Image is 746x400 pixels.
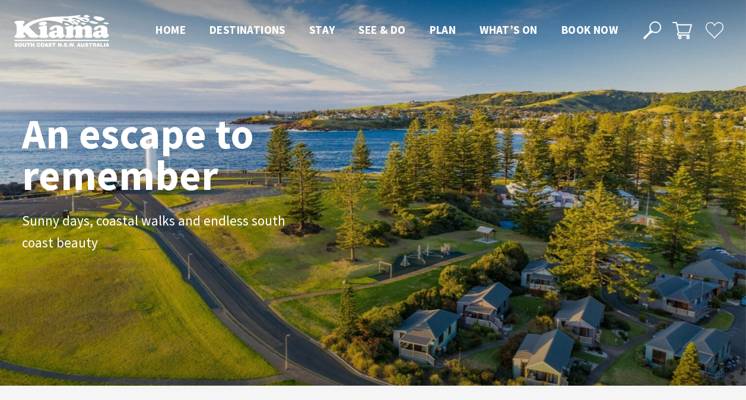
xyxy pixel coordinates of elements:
span: Destinations [209,23,285,37]
span: Book now [561,23,618,37]
nav: Main Menu [144,21,630,40]
span: Home [155,23,186,37]
p: Sunny days, coastal walks and endless south coast beauty [22,210,289,254]
span: What’s On [480,23,538,37]
span: See & Do [358,23,405,37]
span: Plan [430,23,456,37]
h1: An escape to remember [22,113,348,196]
img: Kiama Logo [14,14,109,47]
span: Stay [309,23,335,37]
